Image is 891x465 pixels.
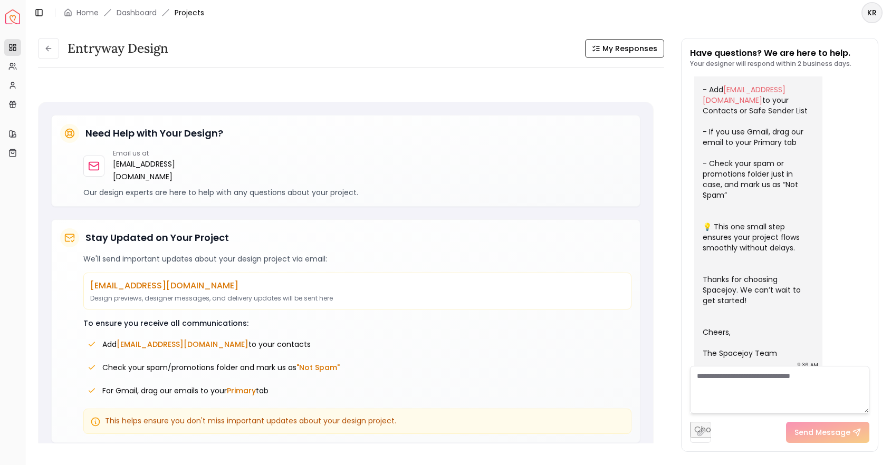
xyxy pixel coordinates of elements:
[102,339,311,350] span: Add to your contacts
[175,7,204,18] span: Projects
[227,385,256,396] span: Primary
[90,279,625,292] p: [EMAIL_ADDRESS][DOMAIN_NAME]
[585,39,664,58] button: My Responses
[690,47,851,60] p: Have questions? We are here to help.
[690,60,851,68] p: Your designer will respond within 2 business days.
[105,415,396,426] span: This helps ensure you don't miss important updates about your design project.
[703,84,785,105] a: [EMAIL_ADDRESS][DOMAIN_NAME]
[83,254,631,264] p: We'll send important updates about your design project via email:
[863,3,882,22] span: KR
[5,9,20,24] a: Spacejoy
[85,230,229,245] h5: Stay Updated on Your Project
[83,187,631,198] p: Our design experts are here to help with any questions about your project.
[83,318,631,328] p: To ensure you receive all communications:
[90,294,625,303] p: Design previews, designer messages, and delivery updates will be sent here
[64,7,204,18] nav: breadcrumb
[296,362,340,373] span: "Not Spam"
[113,158,208,183] a: [EMAIL_ADDRESS][DOMAIN_NAME]
[102,362,340,373] span: Check your spam/promotions folder and mark us as
[85,126,223,141] h5: Need Help with Your Design?
[797,360,818,370] div: 9:36 AM
[117,339,248,350] span: [EMAIL_ADDRESS][DOMAIN_NAME]
[602,43,657,54] span: My Responses
[113,149,208,158] p: Email us at
[117,7,157,18] a: Dashboard
[5,9,20,24] img: Spacejoy Logo
[68,40,168,57] h3: entryway design
[861,2,883,23] button: KR
[76,7,99,18] a: Home
[102,385,269,396] span: For Gmail, drag our emails to your tab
